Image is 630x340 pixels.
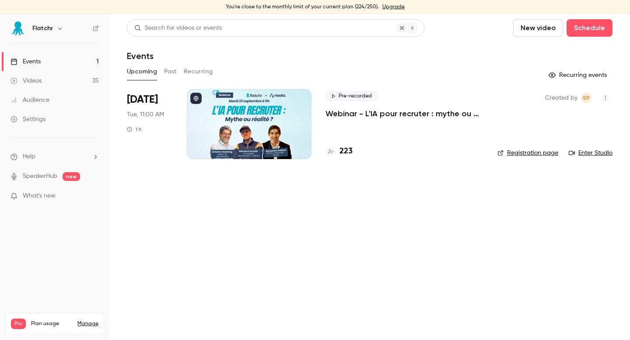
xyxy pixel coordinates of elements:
span: SP [583,93,590,103]
div: Search for videos or events [134,24,222,33]
span: Created by [545,93,577,103]
span: Tue, 11:00 AM [127,110,164,119]
h1: Events [127,51,154,61]
iframe: Noticeable Trigger [88,192,99,200]
button: Recurring events [545,68,612,82]
a: SpeakerHub [23,172,57,181]
div: 1 h [127,126,142,133]
div: Videos [10,76,42,85]
span: What's new [23,191,56,201]
div: Audience [10,96,49,104]
a: Upgrade [382,3,405,10]
a: Manage [77,320,98,327]
li: help-dropdown-opener [10,152,99,161]
span: Pro [11,319,26,329]
a: Enter Studio [569,149,612,157]
div: Settings [10,115,45,124]
div: Sep 23 Tue, 11:00 AM (Europe/Paris) [127,89,173,159]
button: Upcoming [127,65,157,79]
a: 223 [325,146,353,157]
a: Registration page [497,149,558,157]
img: Flatchr [11,21,25,35]
span: new [63,172,80,181]
button: Past [164,65,177,79]
span: Plan usage [31,320,72,327]
button: Recurring [184,65,213,79]
span: Pre-recorded [325,91,377,101]
h4: 223 [339,146,353,157]
span: Help [23,152,35,161]
button: New video [513,19,563,37]
button: Schedule [567,19,612,37]
a: Webinar - L'IA pour recruter : mythe ou réalité ? [325,108,483,119]
h6: Flatchr [32,24,53,33]
div: Events [10,57,41,66]
span: [DATE] [127,93,158,107]
span: Sylvain Paulet [581,93,591,103]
